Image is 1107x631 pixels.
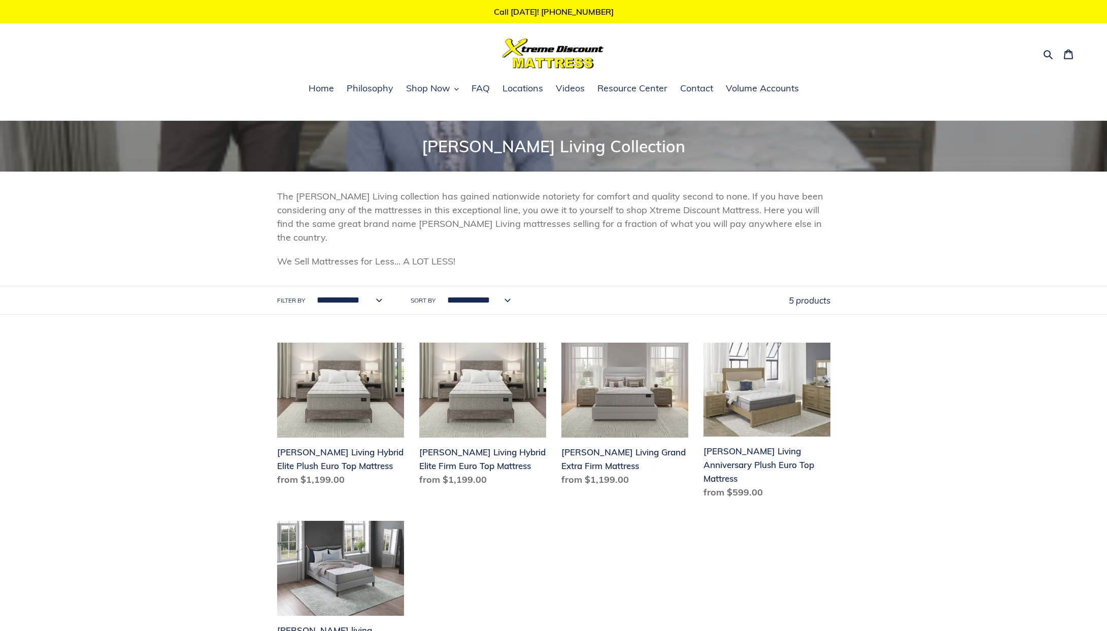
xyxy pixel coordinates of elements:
span: FAQ [472,82,490,94]
span: Contact [680,82,713,94]
a: Scott Living Hybrid Elite Firm Euro Top Mattress [419,343,546,491]
a: Scott Living Anniversary Plush Euro Top Mattress [703,343,830,503]
p: We Sell Mattresses for Less... A LOT LESS! [277,254,830,268]
span: 5 products [789,295,830,306]
span: Philosophy [347,82,393,94]
a: Locations [497,81,548,96]
label: Filter by [277,296,305,305]
a: Contact [675,81,718,96]
span: Locations [502,82,543,94]
span: Home [309,82,334,94]
img: Xtreme Discount Mattress [502,39,604,69]
a: Philosophy [342,81,398,96]
span: Videos [556,82,585,94]
button: Shop Now [401,81,464,96]
span: Shop Now [406,82,450,94]
span: [PERSON_NAME] Living Collection [422,136,685,156]
a: Resource Center [592,81,673,96]
a: Videos [551,81,590,96]
label: Sort by [411,296,435,305]
a: Scott Living Grand Extra Firm Mattress [561,343,688,491]
a: FAQ [466,81,495,96]
a: Home [304,81,339,96]
span: Volume Accounts [726,82,799,94]
a: Scott Living Hybrid Elite Plush Euro Top Mattress [277,343,404,491]
p: The [PERSON_NAME] Living collection has gained nationwide notoriety for comfort and quality secon... [277,189,830,244]
span: Resource Center [597,82,667,94]
a: Volume Accounts [721,81,804,96]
